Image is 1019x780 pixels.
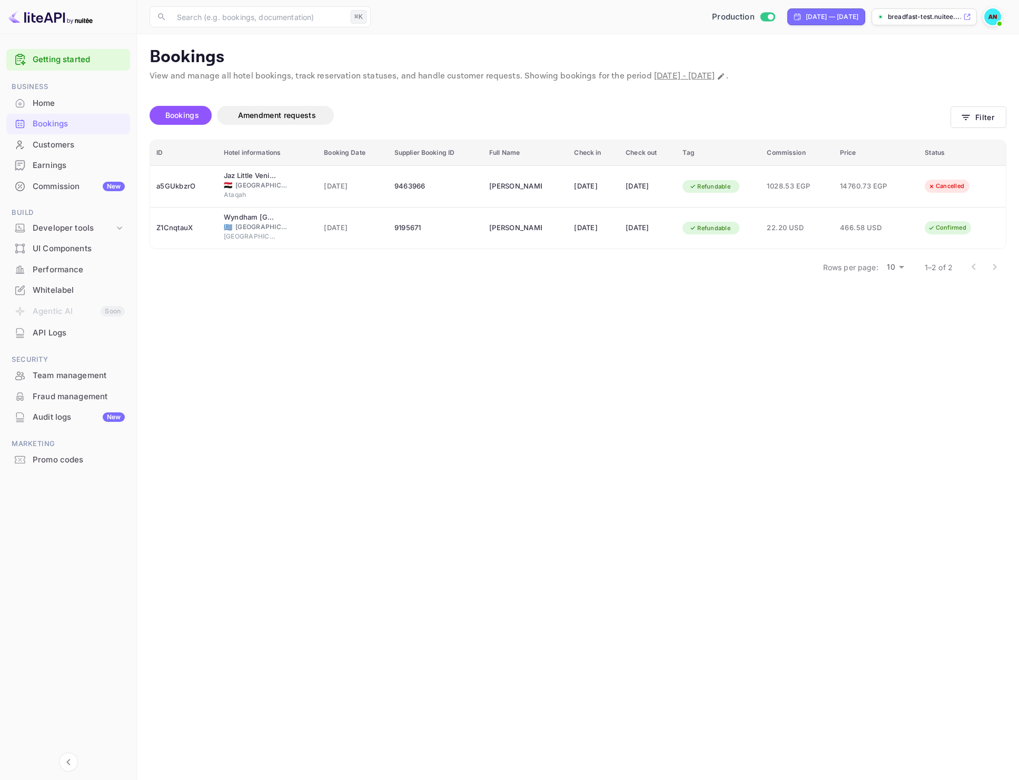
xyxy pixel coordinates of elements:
[6,176,130,196] a: CommissionNew
[6,239,130,259] div: UI Components
[150,47,1006,68] p: Bookings
[6,49,130,71] div: Getting started
[8,8,93,25] img: LiteAPI logo
[33,97,125,110] div: Home
[388,140,483,166] th: Supplier Booking ID
[224,182,232,189] span: Egypt
[33,160,125,172] div: Earnings
[682,180,737,193] div: Refundable
[6,114,130,134] div: Bookings
[6,280,130,301] div: Whitelabel
[834,140,918,166] th: Price
[150,106,951,125] div: account-settings tabs
[6,366,130,386] div: Team management
[224,212,276,223] div: Wyndham Grand Athens
[103,182,125,191] div: New
[103,412,125,422] div: New
[171,6,347,27] input: Search (e.g. bookings, documentation)
[33,454,125,466] div: Promo codes
[574,178,613,195] div: [DATE]
[483,140,568,166] th: Full Name
[6,260,130,280] div: Performance
[33,54,125,66] a: Getting started
[6,155,130,175] a: Earnings
[224,224,232,231] span: Greece
[840,181,893,192] span: 14760.73 EGP
[489,178,542,195] div: Ahmed Elshorbagy
[6,219,130,238] div: Developer tools
[156,220,211,236] div: Z1CnqtauX
[394,220,477,236] div: 9195671
[33,264,125,276] div: Performance
[6,354,130,366] span: Security
[6,450,130,470] div: Promo codes
[6,176,130,197] div: CommissionNew
[6,387,130,406] a: Fraud management
[324,222,382,234] span: [DATE]
[6,93,130,114] div: Home
[6,438,130,450] span: Marketing
[33,327,125,339] div: API Logs
[823,262,878,273] p: Rows per page:
[33,284,125,297] div: Whitelabel
[6,207,130,219] span: Build
[165,111,199,120] span: Bookings
[150,70,1006,83] p: View and manage all hotel bookings, track reservation statuses, and handle customer requests. Sho...
[6,114,130,133] a: Bookings
[6,135,130,155] div: Customers
[224,171,276,181] div: Jaz Little Venice
[619,140,676,166] th: Check out
[324,181,382,192] span: [DATE]
[984,8,1001,25] img: Abdelrahman Nasef
[217,140,318,166] th: Hotel informations
[235,181,288,190] span: [GEOGRAPHIC_DATA]
[921,221,973,234] div: Confirmed
[6,366,130,385] a: Team management
[59,753,78,772] button: Collapse navigation
[6,387,130,407] div: Fraud management
[883,260,908,275] div: 10
[951,106,1006,128] button: Filter
[654,71,715,82] span: [DATE] - [DATE]
[708,11,779,23] div: Switch to Sandbox mode
[318,140,388,166] th: Booking Date
[568,140,619,166] th: Check in
[6,280,130,300] a: Whitelabel
[6,135,130,154] a: Customers
[6,81,130,93] span: Business
[574,220,613,236] div: [DATE]
[682,222,737,235] div: Refundable
[33,118,125,130] div: Bookings
[235,222,288,232] span: [GEOGRAPHIC_DATA]
[6,239,130,258] a: UI Components
[760,140,834,166] th: Commission
[716,71,726,82] button: Change date range
[33,411,125,423] div: Audit logs
[224,232,276,241] span: [GEOGRAPHIC_DATA]
[6,323,130,342] a: API Logs
[6,407,130,427] a: Audit logsNew
[921,180,971,193] div: Cancelled
[33,181,125,193] div: Commission
[156,178,211,195] div: a5GUkbzrO
[888,12,961,22] p: breadfast-test.nuitee....
[33,222,114,234] div: Developer tools
[767,222,827,234] span: 22.20 USD
[224,190,276,200] span: Ataqah
[925,262,953,273] p: 1–2 of 2
[351,10,367,24] div: ⌘K
[394,178,477,195] div: 9463966
[150,140,217,166] th: ID
[806,12,858,22] div: [DATE] — [DATE]
[918,140,1006,166] th: Status
[6,323,130,343] div: API Logs
[6,407,130,428] div: Audit logsNew
[33,243,125,255] div: UI Components
[238,111,316,120] span: Amendment requests
[33,139,125,151] div: Customers
[33,370,125,382] div: Team management
[6,450,130,469] a: Promo codes
[6,155,130,176] div: Earnings
[33,391,125,403] div: Fraud management
[767,181,827,192] span: 1028.53 EGP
